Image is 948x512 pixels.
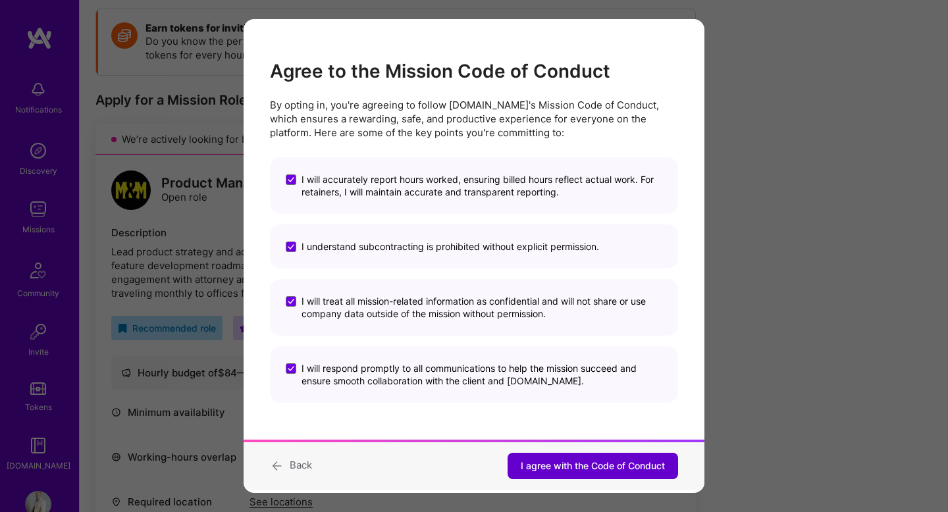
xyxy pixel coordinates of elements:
span: I agree with the Code of Conduct [521,459,665,473]
span: Back [290,459,312,471]
span: I understand subcontracting is prohibited without explicit permission. [302,240,599,253]
button: I agree with the Code of Conduct [508,453,678,479]
span: I will accurately report hours worked, ensuring billed hours reflect actual work. For retainers, ... [302,173,662,198]
h2: Agree to the Mission Code of Conduct [270,61,678,82]
div: modal [244,19,704,493]
p: By opting in, you're agreeing to follow [DOMAIN_NAME]'s Mission Code of Conduct, which ensures a ... [270,98,678,140]
i: icon ArrowBack [270,457,284,474]
span: I will treat all mission-related information as confidential and will not share or use company da... [302,295,662,320]
span: I will respond promptly to all communications to help the mission succeed and ensure smooth colla... [302,362,662,387]
button: Back [270,457,312,474]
